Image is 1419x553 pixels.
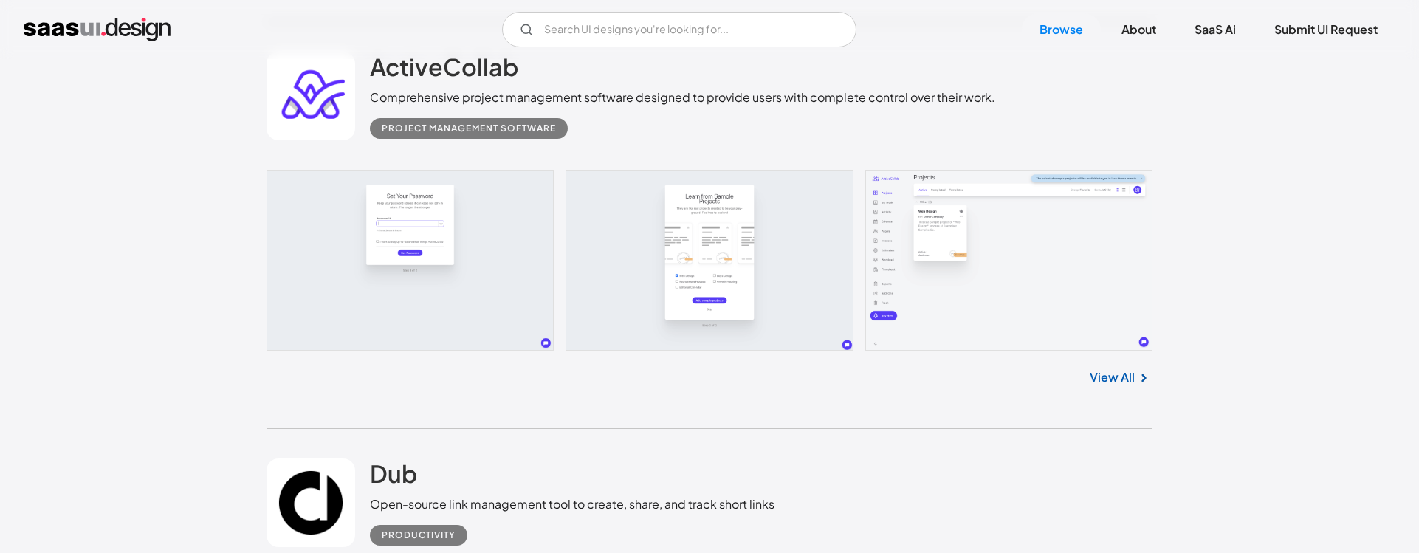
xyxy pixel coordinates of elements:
[370,458,417,488] h2: Dub
[1104,13,1174,46] a: About
[24,18,171,41] a: home
[1177,13,1254,46] a: SaaS Ai
[370,52,518,81] h2: ActiveCollab
[502,12,856,47] form: Email Form
[1090,368,1135,386] a: View All
[1022,13,1101,46] a: Browse
[370,89,995,106] div: Comprehensive project management software designed to provide users with complete control over th...
[370,458,417,495] a: Dub
[382,120,556,137] div: Project Management Software
[502,12,856,47] input: Search UI designs you're looking for...
[370,495,774,513] div: Open-source link management tool to create, share, and track short links
[1257,13,1395,46] a: Submit UI Request
[370,52,518,89] a: ActiveCollab
[382,526,456,544] div: Productivity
